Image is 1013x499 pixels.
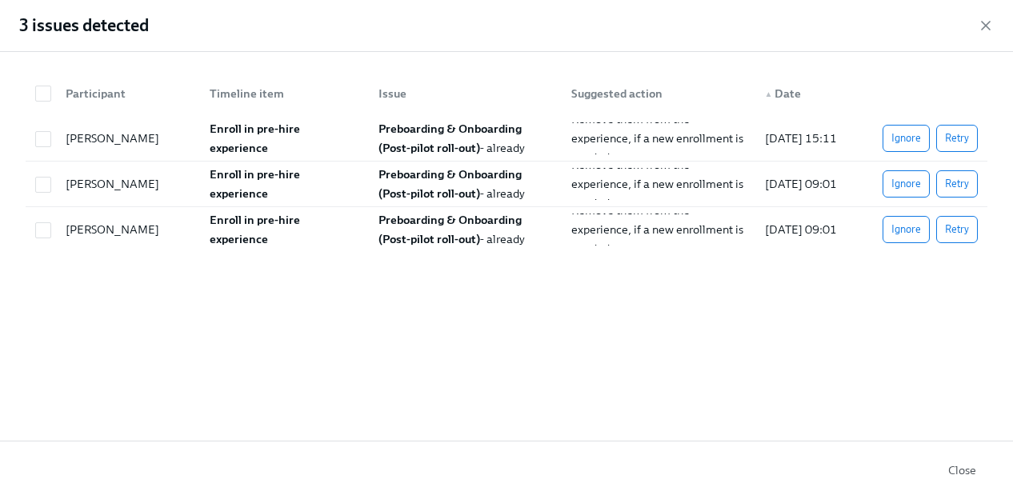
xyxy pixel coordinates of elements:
h2: 3 issues detected [19,14,149,38]
div: Timeline item [203,84,366,103]
span: Retry [945,222,969,238]
div: [PERSON_NAME] [59,220,197,239]
button: Retry [936,170,978,198]
button: Retry [936,216,978,243]
div: Issue [366,78,559,110]
strong: Hygienist Preboarding & Onboarding (Post-pilot roll-out) [378,102,524,155]
div: [PERSON_NAME] [59,174,197,194]
div: [PERSON_NAME]Enroll in pre-hire experienceCan't enroll inHygienist Preboarding & Onboarding (Post... [26,116,987,162]
div: Suggested action [559,78,751,110]
span: Remove them from the experience, if a new enrollment is needed [571,158,746,210]
button: Ignore [883,170,930,198]
div: [PERSON_NAME] [59,129,197,148]
span: Retry [945,130,969,146]
div: [PERSON_NAME]Enroll in pre-hire experienceCan't enroll inHygienist Preboarding & Onboarding (Post... [26,162,987,207]
span: Remove them from the experience, if a new enrollment is needed [571,112,746,165]
div: Participant [53,78,197,110]
strong: Hygienist Preboarding & Onboarding (Post-pilot roll-out) [378,148,524,201]
span: Close [948,462,976,478]
span: Ignore [891,130,921,146]
button: Ignore [883,216,930,243]
div: ▲Date [752,78,856,110]
div: [DATE] 09:01 [759,174,856,194]
div: Date [759,84,856,103]
span: Ignore [891,222,921,238]
button: Retry [936,125,978,152]
span: Retry [945,176,969,192]
span: ▲ [765,90,773,98]
div: [PERSON_NAME]Enroll in pre-hire experienceCan't enroll inHygienist Preboarding & Onboarding (Post... [26,207,987,252]
div: [DATE] 09:01 [759,220,856,239]
div: Timeline item [197,78,366,110]
div: Participant [59,84,197,103]
strong: Hygienist Preboarding & Onboarding (Post-pilot roll-out) [378,194,524,246]
span: Remove them from the experience, if a new enrollment is needed [571,203,746,256]
span: Ignore [891,176,921,192]
div: [DATE] 15:11 [759,129,856,148]
button: Close [937,454,987,486]
div: Issue [372,84,559,103]
button: Ignore [883,125,930,152]
div: Suggested action [565,84,751,103]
